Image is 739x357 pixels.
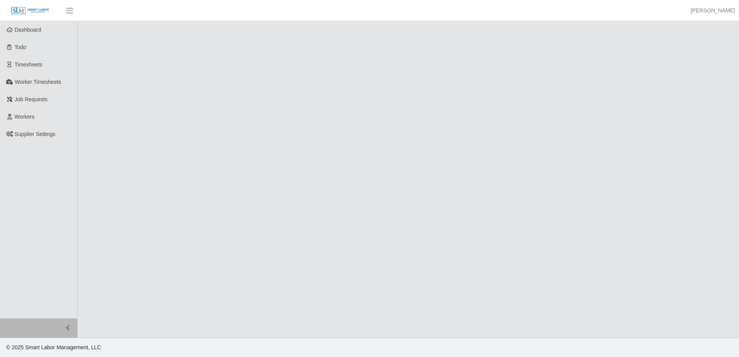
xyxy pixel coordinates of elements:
[15,44,26,50] span: Todo
[15,79,61,85] span: Worker Timesheets
[11,7,49,15] img: SLM Logo
[15,27,41,33] span: Dashboard
[15,96,48,102] span: Job Requests
[6,344,101,350] span: © 2025 Smart Labor Management, LLC
[15,61,43,68] span: Timesheets
[691,7,735,15] a: [PERSON_NAME]
[15,131,56,137] span: Supplier Settings
[15,114,35,120] span: Workers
